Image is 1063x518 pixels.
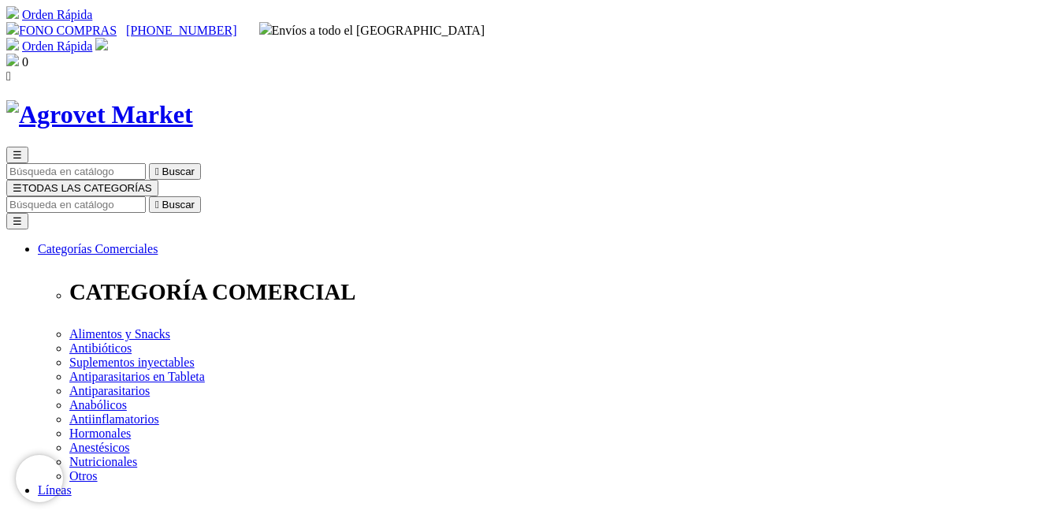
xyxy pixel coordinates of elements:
[259,22,272,35] img: delivery-truck.svg
[69,370,205,383] a: Antiparasitarios en Tableta
[149,196,201,213] button:  Buscar
[13,149,22,161] span: ☰
[6,24,117,37] a: FONO COMPRAS
[6,22,19,35] img: phone.svg
[6,147,28,163] button: ☰
[6,100,193,129] img: Agrovet Market
[69,356,195,369] a: Suplementos inyectables
[6,213,28,229] button: ☰
[162,199,195,211] span: Buscar
[162,166,195,177] span: Buscar
[69,455,137,468] a: Nutricionales
[69,327,170,341] a: Alimentos y Snacks
[259,24,485,37] span: Envíos a todo el [GEOGRAPHIC_DATA]
[6,38,19,50] img: shopping-cart.svg
[126,24,236,37] a: [PHONE_NUMBER]
[16,455,63,502] iframe: Brevo live chat
[22,55,28,69] span: 0
[6,180,158,196] button: ☰TODAS LAS CATEGORÍAS
[69,398,127,412] a: Anabólicos
[22,8,92,21] a: Orden Rápida
[6,54,19,66] img: shopping-bag.svg
[69,341,132,355] a: Antibióticos
[69,469,98,483] a: Otros
[95,38,108,50] img: user.svg
[69,384,150,397] a: Antiparasitarios
[69,427,131,440] a: Hormonales
[22,39,92,53] a: Orden Rápida
[13,182,22,194] span: ☰
[69,441,129,454] a: Anestésicos
[6,69,11,83] i: 
[6,6,19,19] img: shopping-cart.svg
[69,412,159,426] a: Antiinflamatorios
[155,199,159,211] i: 
[38,242,158,255] a: Categorías Comerciales
[6,163,146,180] input: Buscar
[155,166,159,177] i: 
[149,163,201,180] button:  Buscar
[95,39,108,53] a: Acceda a su cuenta de cliente
[6,196,146,213] input: Buscar
[69,279,1057,305] p: CATEGORÍA COMERCIAL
